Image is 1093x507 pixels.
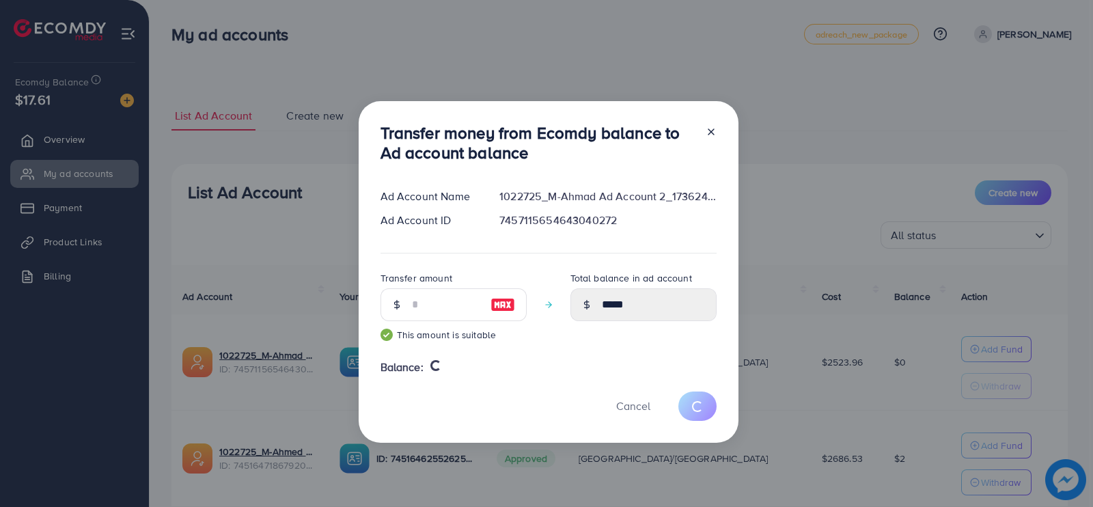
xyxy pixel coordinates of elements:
[599,392,667,421] button: Cancel
[381,123,695,163] h3: Transfer money from Ecomdy balance to Ad account balance
[381,329,393,341] img: guide
[381,359,424,375] span: Balance:
[570,271,692,285] label: Total balance in ad account
[370,213,489,228] div: Ad Account ID
[381,328,527,342] small: This amount is suitable
[370,189,489,204] div: Ad Account Name
[488,189,727,204] div: 1022725_M-Ahmad Ad Account 2_1736245040763
[381,271,452,285] label: Transfer amount
[490,297,515,313] img: image
[488,213,727,228] div: 7457115654643040272
[616,398,650,413] span: Cancel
